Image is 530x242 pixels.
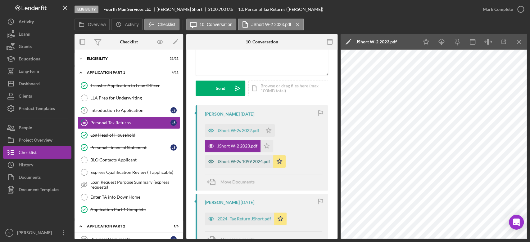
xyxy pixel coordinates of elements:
[3,65,71,77] button: Long-Term
[205,155,286,168] button: JShort W-2s 1099 2024.pdf
[83,108,85,112] tspan: 9
[90,95,180,100] div: LLA Prep for Underwriting
[3,15,71,28] a: Activity
[3,77,71,90] button: Dashboard
[78,178,180,191] a: Loan Request Purpose Summary (express requests)
[3,146,71,159] button: Checklist
[78,203,180,216] a: Application Part 1 Complete
[196,81,245,96] button: Send
[483,3,513,15] div: Mark Complete
[90,207,180,212] div: Application Part 1 Complete
[205,213,287,225] button: 2024- Tax Return JShort.pdf
[3,134,71,146] button: Project Overview
[120,39,138,44] div: Checklist
[205,124,275,137] button: JShort W-2s 2022.pdf
[90,145,170,150] div: Personal Financial Statement
[78,92,180,104] a: LLA Prep for Underwriting
[3,159,71,171] button: History
[3,171,71,183] button: Documents
[3,121,71,134] button: People
[19,171,41,185] div: Documents
[19,121,32,135] div: People
[78,154,180,166] a: BLO Contacts Applicant
[125,22,138,27] label: Activity
[19,65,39,79] div: Long-Term
[19,77,40,91] div: Dashboard
[90,180,180,190] div: Loan Request Purpose Summary (express requests)
[111,19,143,30] button: Activity
[167,224,179,228] div: 1 / 6
[19,28,30,42] div: Loans
[7,231,11,235] text: AL
[205,200,240,205] div: [PERSON_NAME]
[216,81,225,96] div: Send
[477,3,527,15] button: Mark Complete
[78,104,180,117] a: 9Introduction to ApplicationJS
[186,19,237,30] button: 10. Conversation
[103,7,151,12] b: Fourth Man Services LLC
[241,112,254,117] time: 2025-09-18 17:57
[3,90,71,102] button: Clients
[19,53,42,67] div: Educational
[90,83,180,88] div: Transfer Application to Loan Officer
[90,120,170,125] div: Personal Tax Returns
[167,57,179,60] div: 21 / 22
[19,40,32,54] div: Grants
[78,117,180,129] a: 10Personal Tax ReturnsJS
[87,71,163,74] div: Application Part 1
[241,200,254,205] time: 2025-09-17 05:29
[82,121,86,125] tspan: 10
[19,90,32,104] div: Clients
[3,53,71,65] button: Educational
[19,159,33,173] div: History
[88,22,106,27] label: Overview
[3,40,71,53] button: Grants
[205,112,240,117] div: [PERSON_NAME]
[205,174,261,190] button: Move Documents
[78,141,180,154] a: Personal Financial StatementJS
[3,102,71,115] button: Product Templates
[238,7,323,12] div: 10. Personal Tax Returns ([PERSON_NAME])
[144,19,179,30] button: Checklist
[251,22,291,27] label: JShort W-2 2023.pdf
[90,237,170,242] div: Business Documents
[238,19,304,30] button: JShort W-2 2023.pdf
[82,237,86,241] tspan: 12
[167,71,179,74] div: 4 / 11
[170,144,177,151] div: J S
[87,57,163,60] div: Eligibility
[170,120,177,126] div: J S
[509,215,524,230] div: Open Intercom Messenger
[19,15,34,29] div: Activity
[227,7,233,12] div: 0 %
[220,236,255,242] span: Move Documents
[3,28,71,40] button: Loans
[87,224,163,228] div: Application Part 2
[78,79,180,92] a: Transfer Application to Loan Officer
[78,166,180,178] a: Express Qualification Review (if applicable)
[90,108,170,113] div: Introduction to Application
[3,183,71,196] button: Document Templates
[158,22,175,27] label: Checklist
[217,216,271,221] div: 2024- Tax Return JShort.pdf
[75,19,110,30] button: Overview
[90,133,180,138] div: Log Head of Household
[19,134,52,148] div: Project Overview
[90,195,180,200] div: Enter TA into DownHome
[356,39,397,44] div: JShort W-2 2023.pdf
[170,107,177,113] div: J S
[156,7,208,12] div: [PERSON_NAME] Short
[217,143,257,148] div: JShort W-2 2023.pdf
